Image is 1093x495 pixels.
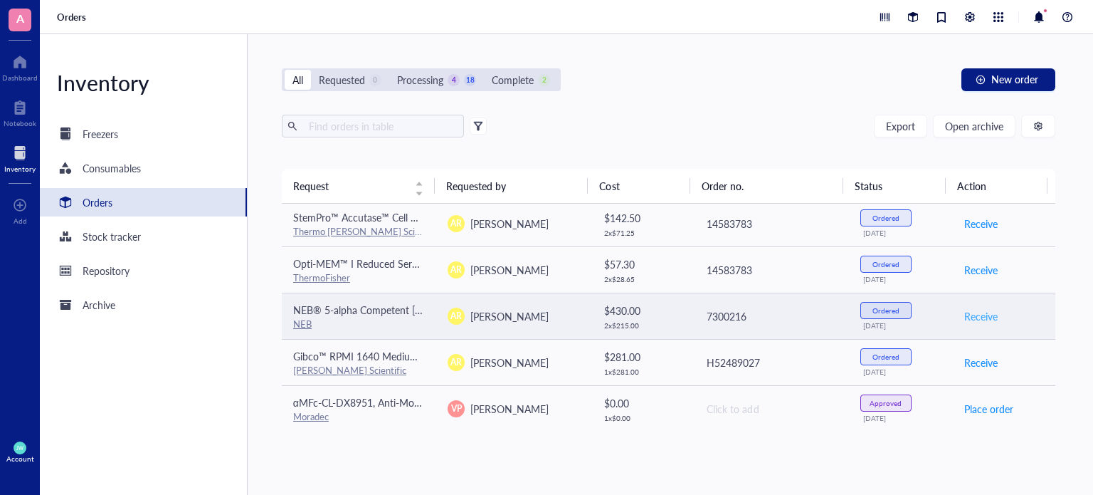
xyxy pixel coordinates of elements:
span: NEB® 5-alpha Competent [MEDICAL_DATA] [293,303,490,317]
span: New order [991,73,1038,85]
a: ThermoFisher [293,271,350,284]
div: 14583783 [707,262,837,278]
div: Consumables [83,160,141,176]
input: Find orders in table [303,115,458,137]
div: Stock tracker [83,229,141,244]
button: Receive [963,212,998,235]
div: [DATE] [863,414,941,422]
div: Account [6,454,34,463]
div: H52489027 [707,355,837,370]
div: Notebook [4,119,36,127]
button: Place order [963,397,1014,420]
div: $ 142.50 [604,210,683,226]
th: Cost [588,169,690,203]
button: Receive [963,351,998,374]
div: Repository [83,263,130,278]
a: Stock tracker [40,222,247,251]
button: New order [961,68,1055,91]
a: Repository [40,256,247,285]
div: 14583783 [707,216,837,231]
span: AR [450,356,462,369]
div: Approved [870,399,902,407]
div: [DATE] [863,229,941,237]
td: Click to add [694,385,848,432]
span: [PERSON_NAME] [470,402,549,416]
div: 4 [448,74,460,86]
div: 2 [538,74,550,86]
span: Opti-MEM™ I Reduced Serum Medium [293,256,465,271]
div: Ordered [872,353,899,361]
div: $ 281.00 [604,349,683,365]
div: [DATE] [863,275,941,283]
span: Request [293,178,406,194]
span: VP [451,402,462,415]
div: Orders [83,194,112,210]
div: Ordered [872,214,899,222]
button: Receive [963,259,998,281]
div: 7300216 [707,308,837,324]
td: 14583783 [694,201,848,247]
div: Requested [319,72,365,88]
span: Receive [964,355,998,370]
div: Inventory [40,68,247,97]
a: NEB [293,317,312,330]
div: 2 x $ 215.00 [604,321,683,330]
div: $ 57.30 [604,256,683,272]
a: Thermo [PERSON_NAME] Scientific [293,224,440,238]
th: Request [282,169,435,203]
span: Place order [964,401,1013,417]
a: Consumables [40,154,247,182]
div: [DATE] [863,368,941,376]
div: 1 x $ 281.00 [604,368,683,376]
div: 0 [369,74,381,86]
span: [PERSON_NAME] [470,217,549,231]
a: Freezers [40,120,247,148]
div: segmented control [282,68,561,91]
span: AR [450,310,462,323]
span: AR [450,264,462,276]
span: αMFc-CL-DX8951, Anti-Mouse IgG Fc-DX8951 Antibody [293,395,544,410]
span: AR [450,217,462,230]
div: $ 430.00 [604,303,683,318]
div: 2 x $ 71.25 [604,229,683,237]
span: StemPro™ Accutase™ Cell Dissociation Reagent [293,210,502,224]
td: H52489027 [694,339,848,385]
th: Action [946,169,1048,203]
span: A [16,9,24,27]
a: Inventory [4,142,36,173]
a: Notebook [4,96,36,127]
span: Receive [964,216,998,231]
td: 14583783 [694,246,848,293]
th: Order no. [690,169,843,203]
span: [PERSON_NAME] [470,355,549,370]
a: Dashboard [2,51,38,82]
div: Archive [83,297,115,313]
div: Processing [397,72,443,88]
div: Inventory [4,165,36,173]
button: Export [874,115,927,137]
th: Status [843,169,946,203]
span: Receive [964,308,998,324]
a: Moradec [293,410,329,423]
span: [PERSON_NAME] [470,309,549,323]
div: 2 x $ 28.65 [604,275,683,283]
a: [PERSON_NAME] Scientific [293,363,406,377]
div: [DATE] [863,321,941,330]
span: Gibco™ RPMI 1640 Medium (Case of 10) [293,349,474,363]
a: Archive [40,291,247,319]
div: Add [14,217,27,225]
div: Freezers [83,126,118,142]
button: Open archive [933,115,1015,137]
div: Click to add [707,401,837,417]
button: Receive [963,305,998,328]
div: All [292,72,303,88]
div: 18 [464,74,476,86]
th: Requested by [435,169,588,203]
div: Complete [492,72,534,88]
td: 7300216 [694,293,848,339]
span: JW [16,445,23,451]
span: Receive [964,262,998,278]
div: Dashboard [2,73,38,82]
a: Orders [40,188,247,217]
span: Open archive [945,120,1003,132]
